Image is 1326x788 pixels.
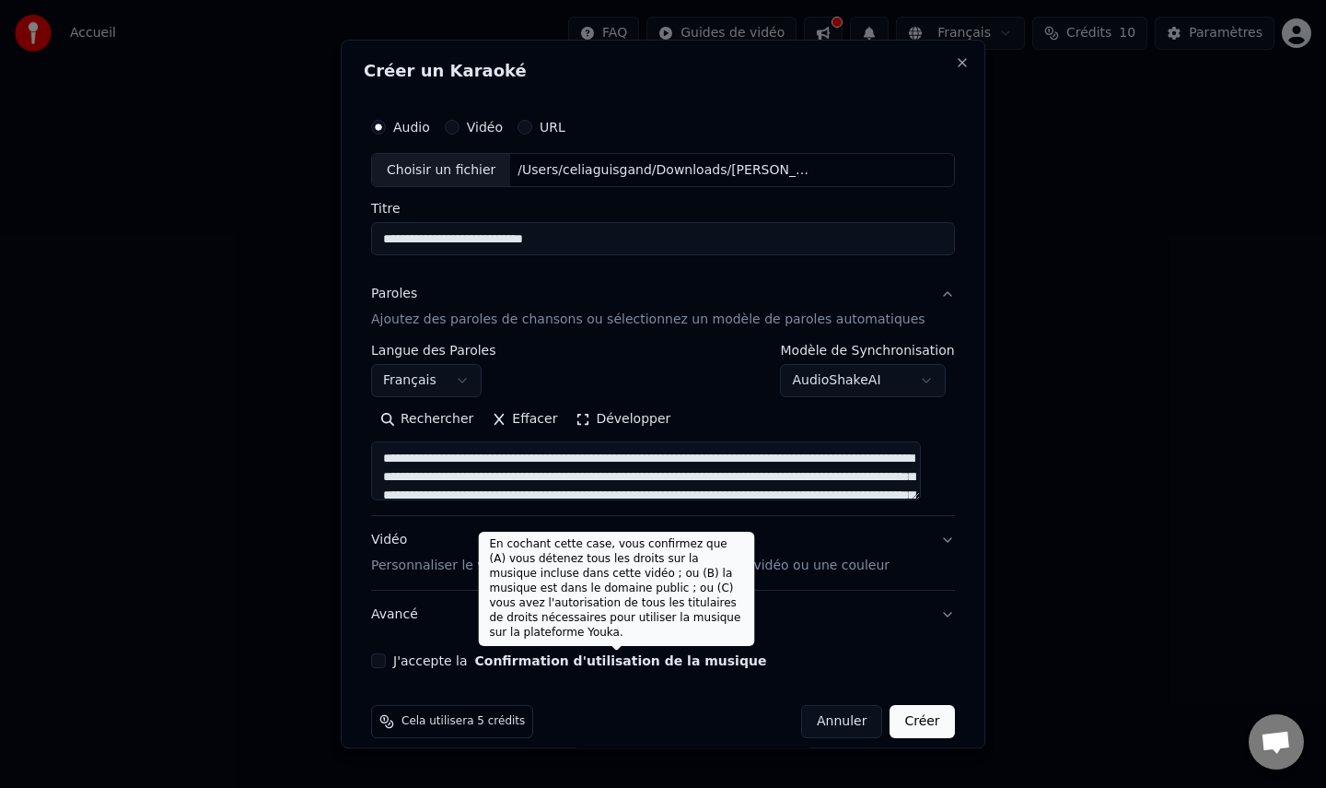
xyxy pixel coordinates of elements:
label: Audio [393,121,430,134]
p: Personnaliser le vidéo de karaoké : utiliser une image, une vidéo ou une couleur [371,558,890,576]
h2: Créer un Karaoké [364,63,962,79]
button: J'accepte la [475,655,767,668]
div: En cochant cette case, vous confirmez que (A) vous détenez tous les droits sur la musique incluse... [479,532,755,646]
label: Modèle de Synchronisation [781,345,955,358]
div: /Users/celiaguisgand/Downloads/[PERSON_NAME] - Les corons (Clip Officiel) [music].mp3 [511,161,824,180]
button: VidéoPersonnaliser le vidéo de karaoké : utiliser une image, une vidéo ou une couleur [371,517,955,591]
label: J'accepte la [393,655,766,668]
span: Cela utilisera 5 crédits [401,715,525,730]
div: ParolesAjoutez des paroles de chansons ou sélectionnez un modèle de paroles automatiques [371,345,955,516]
div: Choisir un fichier [372,154,510,187]
button: Créer [890,706,955,739]
button: ParolesAjoutez des paroles de chansons ou sélectionnez un modèle de paroles automatiques [371,271,955,345]
label: URL [540,121,565,134]
p: Ajoutez des paroles de chansons ou sélectionnez un modèle de paroles automatiques [371,312,925,330]
button: Annuler [801,706,882,739]
button: Effacer [483,406,566,435]
button: Rechercher [371,406,483,435]
div: Paroles [371,286,417,304]
button: Développer [567,406,680,435]
label: Langue des Paroles [371,345,496,358]
div: Vidéo [371,532,890,576]
label: Titre [371,203,955,216]
button: Avancé [371,592,955,640]
label: Vidéo [467,121,503,134]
